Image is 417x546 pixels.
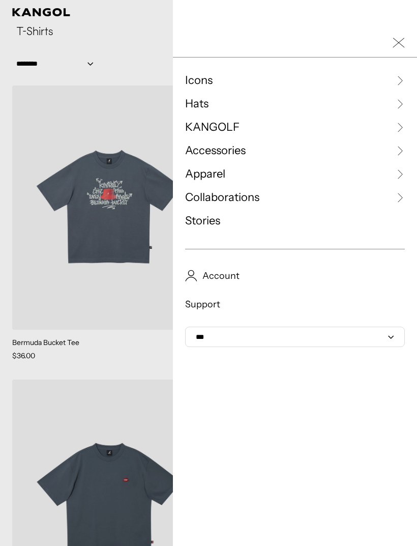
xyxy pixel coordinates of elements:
[185,143,405,158] a: Accessories
[185,143,246,158] span: Accessories
[393,37,405,49] button: Close Mobile Nav
[185,120,405,135] a: KANGOLF
[185,190,259,205] span: Collaborations
[185,298,405,310] a: Support
[197,270,240,282] span: Account
[185,327,405,347] select: Select Currency
[185,298,220,310] span: Support
[185,213,405,228] a: Stories
[185,96,208,111] span: Hats
[185,73,405,88] a: Icons
[185,166,225,182] span: Apparel
[185,120,240,135] span: KANGOLF
[185,166,405,182] a: Apparel
[185,96,405,111] a: Hats
[185,73,213,88] span: Icons
[185,270,405,282] a: Account
[185,190,405,205] a: Collaborations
